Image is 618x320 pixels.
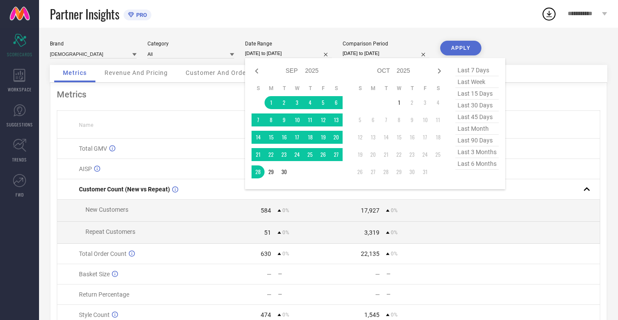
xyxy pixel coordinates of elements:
[419,96,432,109] td: Fri Oct 03 2025
[8,86,32,93] span: WORKSPACE
[261,207,271,214] div: 584
[264,229,271,236] div: 51
[278,85,291,92] th: Tuesday
[432,113,445,126] td: Sat Oct 11 2025
[261,250,271,257] div: 630
[366,113,379,126] td: Mon Oct 06 2025
[432,131,445,144] td: Sat Oct 18 2025
[317,85,330,92] th: Friday
[391,207,398,213] span: 0%
[392,113,405,126] td: Wed Oct 08 2025
[317,131,330,144] td: Fri Sep 19 2025
[85,228,135,235] span: Repeat Customers
[455,65,499,76] span: last 7 days
[7,51,33,58] span: SCORECARDS
[265,85,278,92] th: Monday
[50,41,137,47] div: Brand
[440,41,481,55] button: APPLY
[419,113,432,126] td: Fri Oct 10 2025
[392,85,405,92] th: Wednesday
[353,148,366,161] td: Sun Oct 19 2025
[386,271,437,277] div: —
[317,96,330,109] td: Fri Sep 05 2025
[265,165,278,178] td: Mon Sep 29 2025
[405,148,419,161] td: Thu Oct 23 2025
[278,113,291,126] td: Tue Sep 09 2025
[278,131,291,144] td: Tue Sep 16 2025
[278,96,291,109] td: Tue Sep 02 2025
[392,165,405,178] td: Wed Oct 29 2025
[291,148,304,161] td: Wed Sep 24 2025
[63,69,87,76] span: Metrics
[252,165,265,178] td: Sun Sep 28 2025
[455,123,499,135] span: last month
[252,131,265,144] td: Sun Sep 14 2025
[291,96,304,109] td: Wed Sep 03 2025
[265,131,278,144] td: Mon Sep 15 2025
[267,271,271,278] div: —
[419,148,432,161] td: Fri Oct 24 2025
[366,148,379,161] td: Mon Oct 20 2025
[361,250,379,257] div: 22,135
[379,113,392,126] td: Tue Oct 07 2025
[405,165,419,178] td: Thu Oct 30 2025
[265,148,278,161] td: Mon Sep 22 2025
[16,191,24,198] span: FWD
[304,113,317,126] td: Thu Sep 11 2025
[391,229,398,236] span: 0%
[419,85,432,92] th: Friday
[419,165,432,178] td: Fri Oct 31 2025
[343,49,429,58] input: Select comparison period
[330,85,343,92] th: Saturday
[252,66,262,76] div: Previous month
[361,207,379,214] div: 17,927
[79,186,170,193] span: Customer Count (New vs Repeat)
[386,291,437,297] div: —
[304,148,317,161] td: Thu Sep 25 2025
[455,100,499,111] span: last 30 days
[291,85,304,92] th: Wednesday
[134,12,147,18] span: PRO
[455,158,499,170] span: last 6 months
[366,85,379,92] th: Monday
[267,291,271,298] div: —
[278,165,291,178] td: Tue Sep 30 2025
[392,131,405,144] td: Wed Oct 15 2025
[379,165,392,178] td: Tue Oct 28 2025
[353,131,366,144] td: Sun Oct 12 2025
[79,165,92,172] span: AISP
[392,148,405,161] td: Wed Oct 22 2025
[379,85,392,92] th: Tuesday
[245,49,332,58] input: Select date range
[245,41,332,47] div: Date Range
[364,311,379,318] div: 1,545
[405,113,419,126] td: Thu Oct 09 2025
[79,271,110,278] span: Basket Size
[291,131,304,144] td: Wed Sep 17 2025
[379,148,392,161] td: Tue Oct 21 2025
[147,41,234,47] div: Category
[57,89,600,100] div: Metrics
[79,250,127,257] span: Total Order Count
[261,311,271,318] div: 474
[432,96,445,109] td: Sat Oct 04 2025
[343,41,429,47] div: Comparison Period
[434,66,445,76] div: Next month
[366,131,379,144] td: Mon Oct 13 2025
[330,131,343,144] td: Sat Sep 20 2025
[79,291,129,298] span: Return Percentage
[282,312,289,318] span: 0%
[79,311,110,318] span: Style Count
[353,165,366,178] td: Sun Oct 26 2025
[353,85,366,92] th: Sunday
[278,148,291,161] td: Tue Sep 23 2025
[282,229,289,236] span: 0%
[455,135,499,146] span: last 90 days
[79,122,93,128] span: Name
[304,131,317,144] td: Thu Sep 18 2025
[7,121,33,128] span: SUGGESTIONS
[330,113,343,126] td: Sat Sep 13 2025
[455,88,499,100] span: last 15 days
[12,156,27,163] span: TRENDS
[419,131,432,144] td: Fri Oct 17 2025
